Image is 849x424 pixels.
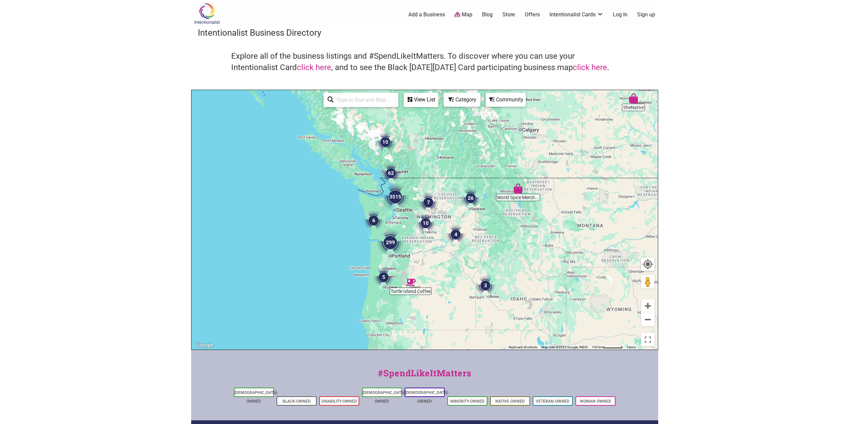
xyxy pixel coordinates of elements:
div: 6 [361,208,386,233]
div: Turtle Island Coffee [403,275,418,290]
a: Black-Owned [283,399,311,404]
div: 299 [374,227,406,259]
div: View List [404,93,438,106]
div: 10 [373,129,398,155]
div: Filter by Community [486,93,526,107]
a: Terms [626,345,636,349]
span: Map data ©2025 Google, INEGI [541,345,588,349]
div: 7 [416,190,441,215]
a: Store [502,11,515,18]
a: Add a Business [408,11,445,18]
a: Minority-Owned [450,399,484,404]
div: 26 [458,185,483,211]
h3: Intentionalist Business Directory [198,27,652,39]
a: [DEMOGRAPHIC_DATA]-Owned [235,390,278,404]
div: Category [444,93,480,106]
img: Google [193,341,215,350]
div: 5 [371,265,396,290]
div: Filter by category [444,93,480,107]
a: [DEMOGRAPHIC_DATA]-Owned [363,390,406,404]
a: Log In [613,11,627,18]
a: Offers [525,11,540,18]
a: Disability-Owned [322,399,357,404]
button: Zoom out [641,313,655,326]
button: Keyboard shortcuts [509,345,537,350]
a: Native-Owned [495,399,525,404]
a: Open this area in Google Maps (opens a new window) [193,341,215,350]
a: click here [573,63,607,72]
span: 100 km [592,345,603,349]
div: Type to search and filter [324,93,398,107]
div: 10 [413,210,438,236]
a: Woman-Owned [580,399,611,404]
a: Map [454,11,472,19]
input: Type to find and filter... [334,93,394,106]
a: Sign up [637,11,655,18]
div: 3 [473,273,498,298]
div: #SpendLikeItMatters [191,367,658,386]
div: Community [486,93,525,106]
a: Intentionalist Cards [549,11,603,18]
div: 4 [443,222,468,247]
button: Map Scale: 100 km per 54 pixels [590,345,624,350]
a: Blog [482,11,493,18]
button: Zoom in [641,299,655,313]
h4: Explore all of the business listings and #SpendLikeItMatters. To discover where you can use your ... [231,51,618,73]
button: Toggle fullscreen view [641,333,655,347]
div: World Spice Merchants [510,181,526,196]
img: Intentionalist [191,3,223,24]
div: See a list of the visible businesses [404,93,438,107]
a: click here [297,63,331,72]
button: Your Location [641,258,655,271]
div: 3515 [379,181,411,213]
button: Drag Pegman onto the map to open Street View [641,275,655,289]
div: SheNative [626,91,641,106]
a: Veteran-Owned [536,399,569,404]
div: 62 [378,160,404,186]
a: [DEMOGRAPHIC_DATA]-Owned [405,390,449,404]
